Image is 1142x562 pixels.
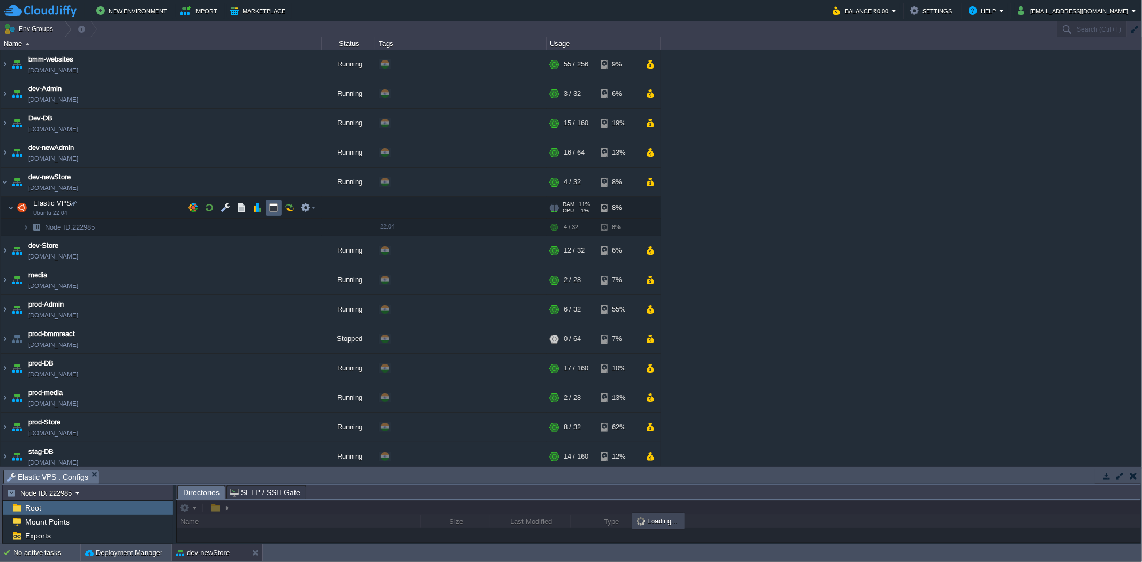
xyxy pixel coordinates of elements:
span: bmm-websites [28,54,73,65]
div: Running [322,442,375,471]
div: Running [322,109,375,138]
img: AMDAwAAAACH5BAEAAAAALAAAAAABAAEAAAICRAEAOw== [1,168,9,196]
span: [DOMAIN_NAME] [28,183,78,193]
div: 17 / 160 [564,354,588,383]
img: AMDAwAAAACH5BAEAAAAALAAAAAABAAEAAAICRAEAOw== [1,442,9,471]
img: AMDAwAAAACH5BAEAAAAALAAAAAABAAEAAAICRAEAOw== [10,442,25,471]
div: 13% [601,138,636,167]
div: 10% [601,354,636,383]
span: prod-Admin [28,299,64,310]
span: [DOMAIN_NAME] [28,65,78,75]
span: [DOMAIN_NAME] [28,124,78,134]
img: AMDAwAAAACH5BAEAAAAALAAAAAABAAEAAAICRAEAOw== [10,50,25,79]
div: Running [322,265,375,294]
a: dev-Admin [28,83,62,94]
div: 4 / 32 [564,219,578,236]
a: [DOMAIN_NAME] [28,280,78,291]
img: AMDAwAAAACH5BAEAAAAALAAAAAABAAEAAAICRAEAOw== [10,413,25,442]
a: prod-Store [28,417,60,428]
div: Running [322,295,375,324]
span: [DOMAIN_NAME] [28,153,78,164]
button: Settings [910,4,955,17]
span: Exports [23,531,52,541]
div: Running [322,138,375,167]
span: [DOMAIN_NAME] [28,251,78,262]
div: Tags [376,37,546,50]
img: AMDAwAAAACH5BAEAAAAALAAAAAABAAEAAAICRAEAOw== [1,138,9,167]
img: AMDAwAAAACH5BAEAAAAALAAAAAABAAEAAAICRAEAOw== [10,265,25,294]
a: dev-newStore [28,172,71,183]
img: AMDAwAAAACH5BAEAAAAALAAAAAABAAEAAAICRAEAOw== [29,219,44,236]
div: 2 / 28 [564,383,581,412]
div: 4 / 32 [564,168,581,196]
button: Marketplace [230,4,289,17]
span: [DOMAIN_NAME] [28,369,78,379]
div: 7% [601,265,636,294]
span: 22.04 [380,223,395,230]
img: AMDAwAAAACH5BAEAAAAALAAAAAABAAEAAAICRAEAOw== [1,354,9,383]
img: AMDAwAAAACH5BAEAAAAALAAAAAABAAEAAAICRAEAOw== [1,413,9,442]
span: [DOMAIN_NAME] [28,94,78,105]
button: Node ID: 222985 [7,488,75,498]
button: New Environment [96,4,170,17]
img: AMDAwAAAACH5BAEAAAAALAAAAAABAAEAAAICRAEAOw== [1,383,9,412]
div: 12 / 32 [564,236,585,265]
div: 6% [601,236,636,265]
span: Root [23,503,43,513]
span: Node ID: [45,223,72,231]
div: Running [322,383,375,412]
div: 6 / 32 [564,295,581,324]
span: SFTP / SSH Gate [230,486,300,499]
a: dev-Store [28,240,58,251]
button: [EMAIL_ADDRESS][DOMAIN_NAME] [1018,4,1131,17]
img: AMDAwAAAACH5BAEAAAAALAAAAAABAAEAAAICRAEAOw== [10,324,25,353]
a: prod-DB [28,358,54,369]
div: Usage [547,37,660,50]
a: prod-bmmreact [28,329,75,339]
div: 62% [601,413,636,442]
img: AMDAwAAAACH5BAEAAAAALAAAAAABAAEAAAICRAEAOw== [1,236,9,265]
div: Running [322,354,375,383]
div: 8 / 32 [564,413,581,442]
div: 8% [601,219,636,236]
div: Running [322,413,375,442]
button: Env Groups [4,21,57,36]
img: CloudJiffy [4,4,77,18]
img: AMDAwAAAACH5BAEAAAAALAAAAAABAAEAAAICRAEAOw== [10,138,25,167]
div: Name [1,37,321,50]
div: 3 / 32 [564,79,581,108]
div: 7% [601,324,636,353]
span: RAM [563,201,574,208]
img: AMDAwAAAACH5BAEAAAAALAAAAAABAAEAAAICRAEAOw== [22,219,29,236]
span: 1% [578,208,589,214]
button: Deployment Manager [85,548,162,558]
button: Import [180,4,221,17]
div: No active tasks [13,544,80,561]
a: prod-media [28,388,63,398]
div: 55% [601,295,636,324]
div: Stopped [322,324,375,353]
div: Running [322,79,375,108]
span: dev-newAdmin [28,142,74,153]
img: AMDAwAAAACH5BAEAAAAALAAAAAABAAEAAAICRAEAOw== [1,295,9,324]
div: 9% [601,50,636,79]
img: AMDAwAAAACH5BAEAAAAALAAAAAABAAEAAAICRAEAOw== [10,383,25,412]
img: AMDAwAAAACH5BAEAAAAALAAAAAABAAEAAAICRAEAOw== [7,197,14,218]
div: 16 / 64 [564,138,585,167]
img: AMDAwAAAACH5BAEAAAAALAAAAAABAAEAAAICRAEAOw== [10,295,25,324]
span: Elastic VPS [32,199,73,208]
div: 8% [601,197,636,218]
a: Dev-DB [28,113,52,124]
div: 15 / 160 [564,109,588,138]
button: dev-newStore [176,548,230,558]
span: [DOMAIN_NAME] [28,428,78,438]
a: [DOMAIN_NAME] [28,398,78,409]
div: 55 / 256 [564,50,588,79]
div: 19% [601,109,636,138]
